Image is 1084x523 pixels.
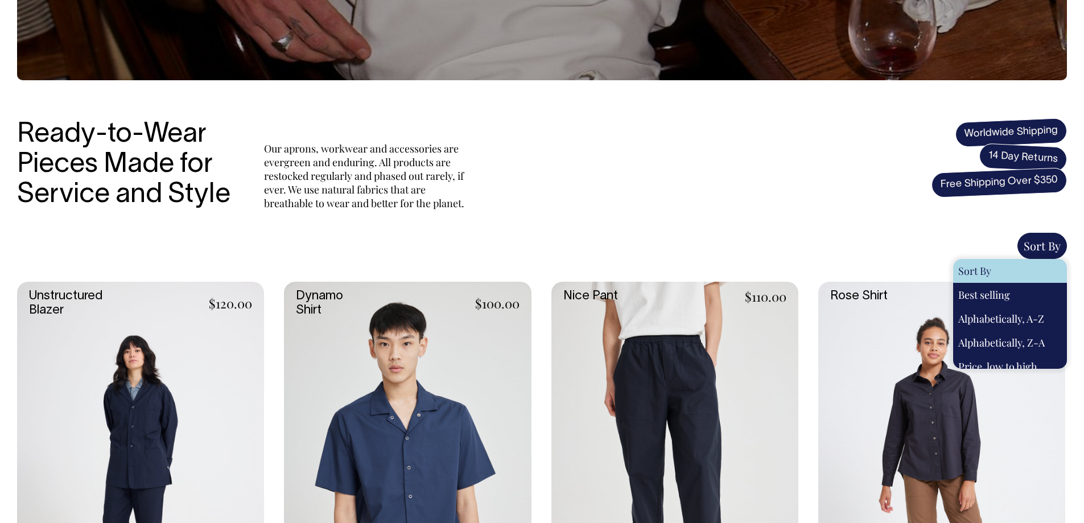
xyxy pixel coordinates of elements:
[979,143,1067,172] span: 14 Day Returns
[264,142,469,210] p: Our aprons, workwear and accessories are evergreen and enduring. All products are restocked regul...
[953,307,1067,331] div: Alphabetically, A-Z
[953,283,1067,307] div: Best selling
[17,120,239,210] h3: Ready-to-Wear Pieces Made for Service and Style
[931,167,1067,198] span: Free Shipping Over $350
[1024,238,1061,253] span: Sort By
[953,355,1067,378] div: Price, low to high
[955,118,1067,147] span: Worldwide Shipping
[953,331,1067,355] div: Alphabetically, Z-A
[953,259,1067,283] div: Sort By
